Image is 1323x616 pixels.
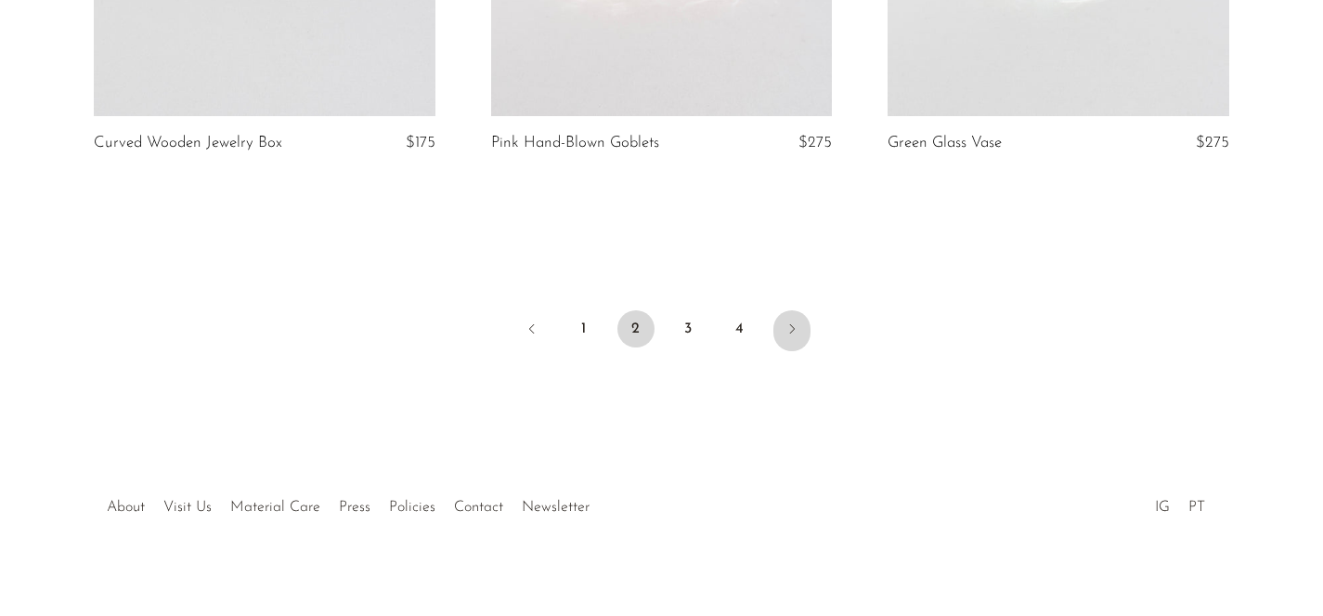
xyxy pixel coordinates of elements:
[1155,500,1170,515] a: IG
[773,310,811,351] a: Next
[94,135,282,151] a: Curved Wooden Jewelry Box
[97,485,599,520] ul: Quick links
[454,500,503,515] a: Contact
[107,500,145,515] a: About
[888,135,1002,151] a: Green Glass Vase
[565,310,603,347] a: 1
[230,500,320,515] a: Material Care
[491,135,659,151] a: Pink Hand-Blown Goblets
[339,500,370,515] a: Press
[798,135,832,151] span: $275
[669,310,707,347] a: 3
[513,310,551,351] a: Previous
[163,500,212,515] a: Visit Us
[389,500,435,515] a: Policies
[406,135,435,151] span: $175
[721,310,759,347] a: 4
[617,310,655,347] span: 2
[1196,135,1229,151] span: $275
[1146,485,1214,520] ul: Social Medias
[1188,500,1205,515] a: PT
